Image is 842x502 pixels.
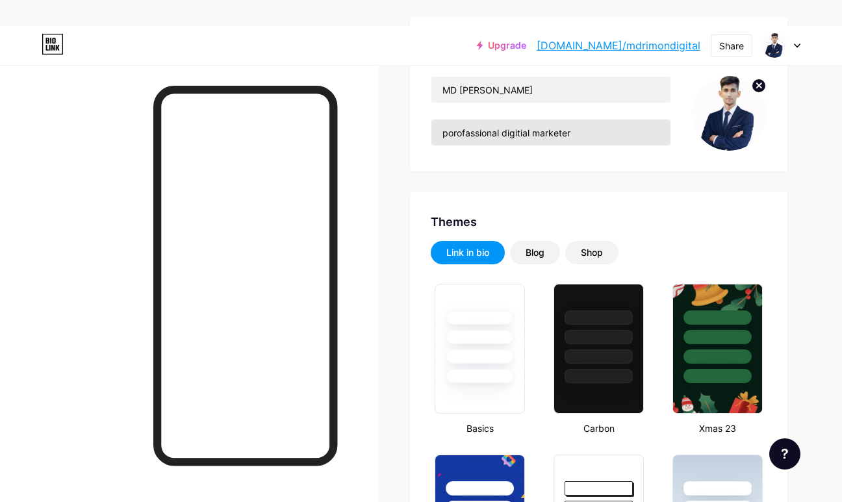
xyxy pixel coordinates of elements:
input: Name [431,77,670,103]
div: Link in bio [446,246,489,259]
div: Basics [431,421,529,435]
input: Bio [431,119,670,145]
div: Xmas 23 [669,421,767,435]
div: Carbon [550,421,648,435]
div: Shop [581,246,603,259]
div: Share [719,39,744,53]
div: Blog [526,246,544,259]
a: Upgrade [477,40,526,51]
div: Themes [431,213,767,231]
img: rmrimon [762,33,787,58]
a: [DOMAIN_NAME]/mdrimondigital [537,38,700,53]
img: rmrimon [692,76,767,151]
